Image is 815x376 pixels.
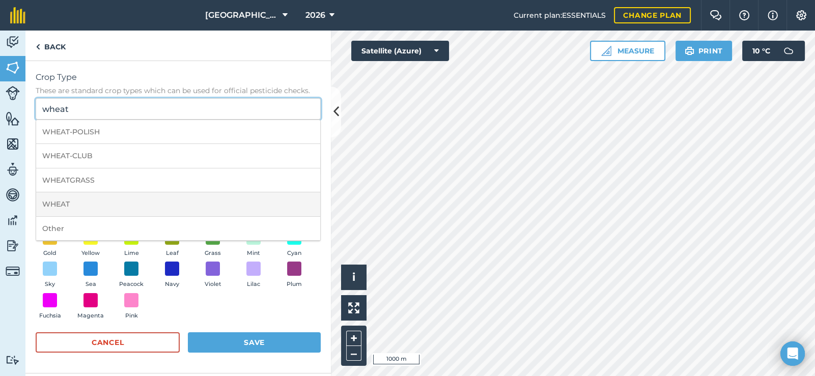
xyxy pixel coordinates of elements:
img: svg+xml;base64,PHN2ZyB4bWxucz0iaHR0cDovL3d3dy53My5vcmcvMjAwMC9zdmciIHdpZHRoPSIxNyIgaGVpZ2h0PSIxNy... [768,9,778,21]
span: Cyan [287,249,301,258]
span: Crop Type [36,71,321,83]
button: Lime [117,230,146,258]
span: Grass [205,249,221,258]
button: Violet [199,262,227,289]
span: Magenta [77,311,104,321]
span: Sea [86,280,96,289]
img: svg+xml;base64,PHN2ZyB4bWxucz0iaHR0cDovL3d3dy53My5vcmcvMjAwMC9zdmciIHdpZHRoPSI1NiIgaGVpZ2h0PSI2MC... [6,111,20,126]
li: WHEAT [36,192,320,216]
img: svg+xml;base64,PD94bWwgdmVyc2lvbj0iMS4wIiBlbmNvZGluZz0idXRmLTgiPz4KPCEtLSBHZW5lcmF0b3I6IEFkb2JlIE... [6,264,20,278]
button: Pink [117,293,146,321]
img: svg+xml;base64,PD94bWwgdmVyc2lvbj0iMS4wIiBlbmNvZGluZz0idXRmLTgiPz4KPCEtLSBHZW5lcmF0b3I6IEFkb2JlIE... [6,355,20,365]
img: svg+xml;base64,PHN2ZyB4bWxucz0iaHR0cDovL3d3dy53My5vcmcvMjAwMC9zdmciIHdpZHRoPSI1NiIgaGVpZ2h0PSI2MC... [6,136,20,152]
span: Violet [205,280,221,289]
button: Lilac [239,262,268,289]
button: Sea [76,262,105,289]
button: 10 °C [742,41,805,61]
button: Mint [239,230,268,258]
span: 2026 [305,9,325,21]
span: Yellow [81,249,100,258]
input: Start typing to search for crop type [36,98,321,120]
img: A question mark icon [738,10,750,20]
img: svg+xml;base64,PD94bWwgdmVyc2lvbj0iMS4wIiBlbmNvZGluZz0idXRmLTgiPz4KPCEtLSBHZW5lcmF0b3I6IEFkb2JlIE... [6,187,20,203]
button: Magenta [76,293,105,321]
span: Lime [124,249,139,258]
button: Sky [36,262,64,289]
span: These are standard crop types which can be used for official pesticide checks. [36,85,321,96]
img: svg+xml;base64,PD94bWwgdmVyc2lvbj0iMS4wIiBlbmNvZGluZz0idXRmLTgiPz4KPCEtLSBHZW5lcmF0b3I6IEFkb2JlIE... [6,35,20,50]
div: Open Intercom Messenger [780,341,805,366]
span: Navy [165,280,179,289]
span: 10 ° C [752,41,770,61]
img: Four arrows, one pointing top left, one top right, one bottom right and the last bottom left [348,302,359,313]
button: Leaf [158,230,186,258]
button: Navy [158,262,186,289]
img: fieldmargin Logo [10,7,25,23]
img: svg+xml;base64,PD94bWwgdmVyc2lvbj0iMS4wIiBlbmNvZGluZz0idXRmLTgiPz4KPCEtLSBHZW5lcmF0b3I6IEFkb2JlIE... [6,238,20,253]
button: Cancel [36,332,180,353]
span: Fuchsia [39,311,61,321]
span: Lilac [247,280,260,289]
img: Two speech bubbles overlapping with the left bubble in the forefront [710,10,722,20]
li: WHEAT-POLISH [36,120,320,144]
button: Fuchsia [36,293,64,321]
img: svg+xml;base64,PHN2ZyB4bWxucz0iaHR0cDovL3d3dy53My5vcmcvMjAwMC9zdmciIHdpZHRoPSI1NiIgaGVpZ2h0PSI2MC... [6,60,20,75]
button: Grass [199,230,227,258]
button: Measure [590,41,665,61]
button: Save [188,332,321,353]
button: Peacock [117,262,146,289]
img: svg+xml;base64,PHN2ZyB4bWxucz0iaHR0cDovL3d3dy53My5vcmcvMjAwMC9zdmciIHdpZHRoPSI5IiBoZWlnaHQ9IjI0Ii... [36,41,40,53]
li: Other [36,217,320,241]
span: Leaf [166,249,179,258]
button: Satellite (Azure) [351,41,449,61]
img: svg+xml;base64,PD94bWwgdmVyc2lvbj0iMS4wIiBlbmNvZGluZz0idXRmLTgiPz4KPCEtLSBHZW5lcmF0b3I6IEFkb2JlIE... [6,86,20,100]
button: i [341,265,367,290]
span: Current plan : ESSENTIALS [514,10,606,21]
img: svg+xml;base64,PD94bWwgdmVyc2lvbj0iMS4wIiBlbmNvZGluZz0idXRmLTgiPz4KPCEtLSBHZW5lcmF0b3I6IEFkb2JlIE... [6,162,20,177]
li: WHEATGRASS [36,168,320,192]
span: Sky [45,280,55,289]
a: Back [25,31,76,61]
span: [GEOGRAPHIC_DATA] [205,9,278,21]
span: Pink [125,311,138,321]
span: Plum [287,280,302,289]
a: Change plan [614,7,691,23]
span: Gold [43,249,57,258]
button: Print [676,41,733,61]
button: Cyan [280,230,308,258]
img: svg+xml;base64,PD94bWwgdmVyc2lvbj0iMS4wIiBlbmNvZGluZz0idXRmLTgiPz4KPCEtLSBHZW5lcmF0b3I6IEFkb2JlIE... [6,213,20,228]
button: Yellow [76,230,105,258]
li: WHEAT-CLUB [36,144,320,168]
span: i [352,271,355,283]
button: – [346,346,361,361]
button: Gold [36,230,64,258]
button: + [346,331,361,346]
img: svg+xml;base64,PHN2ZyB4bWxucz0iaHR0cDovL3d3dy53My5vcmcvMjAwMC9zdmciIHdpZHRoPSIxOSIgaGVpZ2h0PSIyNC... [685,45,694,57]
img: Ruler icon [601,46,611,56]
span: Peacock [119,280,144,289]
button: Plum [280,262,308,289]
img: A cog icon [795,10,807,20]
span: Mint [247,249,260,258]
img: svg+xml;base64,PD94bWwgdmVyc2lvbj0iMS4wIiBlbmNvZGluZz0idXRmLTgiPz4KPCEtLSBHZW5lcmF0b3I6IEFkb2JlIE... [778,41,799,61]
